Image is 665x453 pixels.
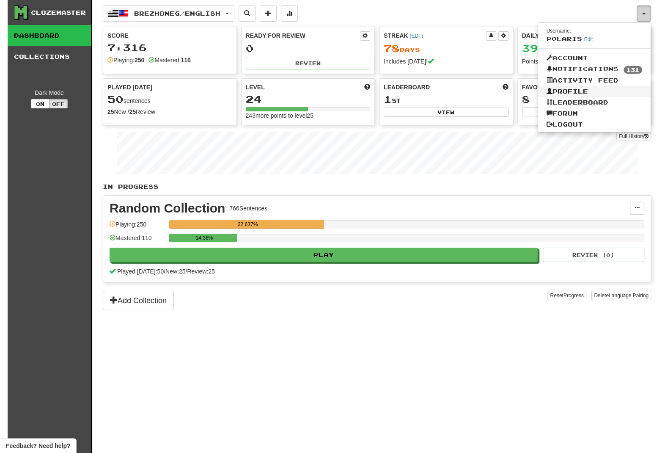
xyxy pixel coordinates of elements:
[522,42,546,54] span: 396
[522,46,561,53] span: / 10
[246,57,371,69] button: Review
[171,234,237,242] div: 14.36%
[281,6,298,22] button: More stats
[171,220,324,229] div: 32.637%
[384,93,392,105] span: 1
[8,46,91,67] a: Collections
[409,33,423,39] a: (EDT)
[110,220,165,234] div: Playing: 250
[538,108,651,119] a: Forum
[110,248,538,262] button: Play
[107,83,152,91] span: Played [DATE]
[246,111,371,120] div: 243 more points to level 25
[538,75,651,86] a: Activity Feed
[164,268,165,275] span: /
[384,31,486,40] div: Streak
[107,56,144,64] div: Playing:
[8,25,91,46] a: Dashboard
[364,83,370,91] span: Score more points to level up
[246,31,360,40] div: Ready for Review
[384,57,508,66] div: Includes [DATE]!
[260,6,277,22] button: Add sentence to collection
[503,83,508,91] span: This week in points, UTC
[110,202,225,215] div: Random Collection
[14,88,85,97] div: Dark Mode
[384,42,400,54] span: 78
[135,57,144,64] strong: 250
[103,291,174,310] button: Add Collection
[246,83,265,91] span: Level
[522,94,647,105] div: 8
[129,108,136,115] strong: 25
[538,64,651,75] a: Notifications131
[522,57,647,66] div: Points [DATE]
[522,107,583,116] button: View
[229,204,267,213] div: 766 Sentences
[107,42,232,53] div: 7,316
[522,31,637,41] div: Daily Goal
[107,94,232,105] div: sentences
[624,66,642,74] span: 131
[547,28,571,34] small: Username:
[547,291,586,300] button: ResetProgress
[117,268,164,275] span: Played [DATE]: 50
[538,86,651,97] a: Profile
[522,83,647,91] div: Favorites
[186,268,187,275] span: /
[103,182,651,191] p: In Progress
[584,36,593,42] a: Edit
[31,99,49,108] button: On
[148,56,191,64] div: Mastered:
[384,83,430,91] span: Leaderboard
[107,108,114,115] strong: 25
[107,108,232,116] div: New / Review
[563,293,584,298] span: Progress
[609,293,649,298] span: Language Pairing
[547,35,582,42] span: p0laris
[134,10,220,17] span: Brezhoneg / English
[538,119,651,130] a: Logout
[107,31,232,40] div: Score
[591,291,651,300] button: DeleteLanguage Pairing
[103,6,234,22] button: Brezhoneg/English
[246,94,371,105] div: 24
[384,94,508,105] div: st
[543,248,644,262] button: Review (0)
[181,57,190,64] strong: 110
[384,43,508,54] div: Day s
[239,6,256,22] button: Search sentences
[538,97,651,108] a: Leaderboard
[6,442,70,450] span: Open feedback widget
[107,93,124,105] span: 50
[165,268,185,275] span: New: 25
[616,132,651,141] a: Full History
[538,52,651,64] a: Account
[110,234,165,248] div: Mastered: 110
[187,268,214,275] span: Review: 25
[246,43,371,54] div: 0
[31,8,86,17] div: Clozemaster
[384,108,508,117] button: View
[49,99,68,108] button: Off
